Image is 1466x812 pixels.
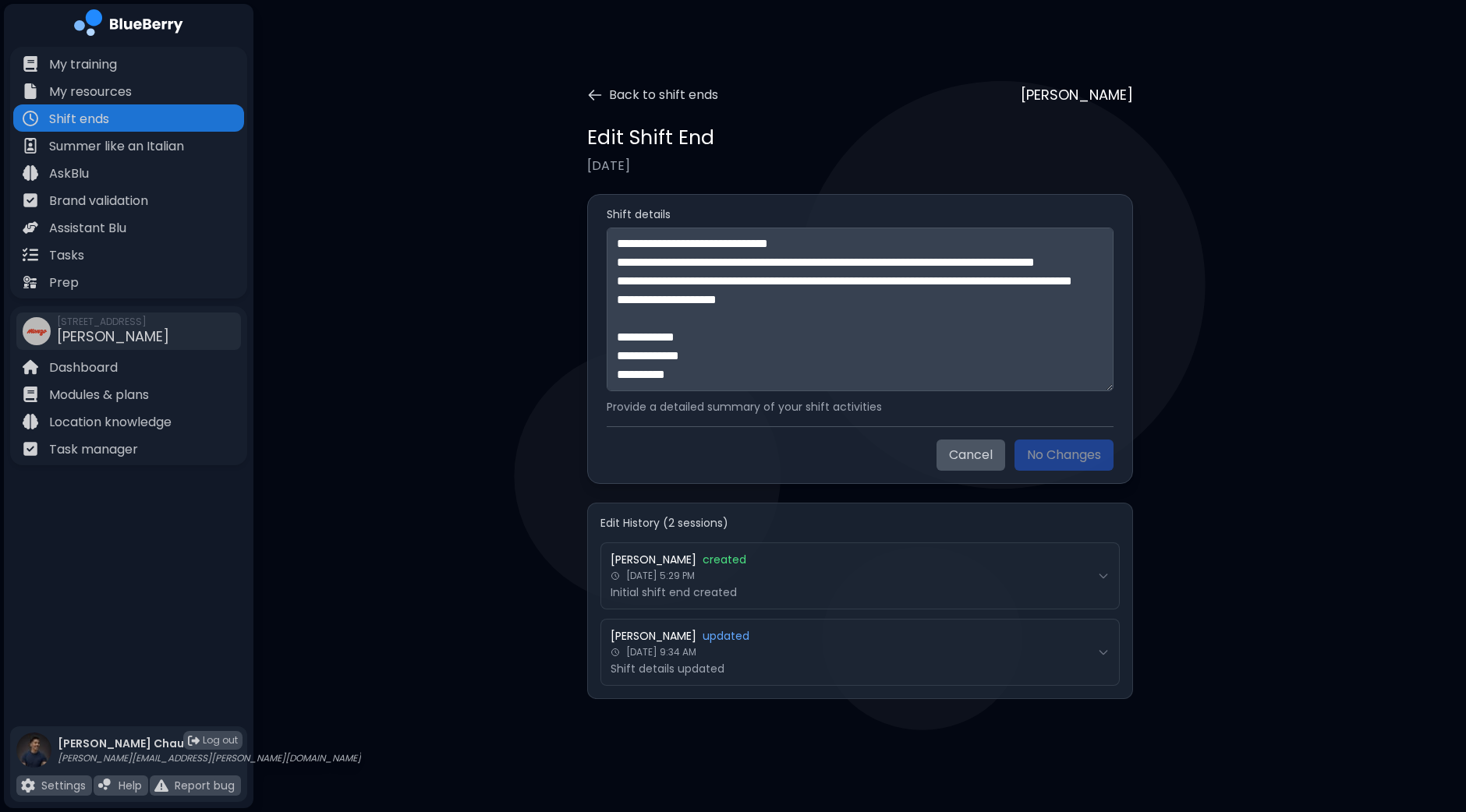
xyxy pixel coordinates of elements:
p: Task manager [49,440,138,459]
span: [PERSON_NAME] [57,327,169,346]
span: [DATE] 9:34 AM [626,646,696,658]
button: Cancel [937,440,1005,471]
h4: Edit History ( 2 sessions ) [600,516,1120,530]
img: file icon [23,441,38,457]
img: file icon [23,138,38,154]
img: file icon [23,83,38,99]
label: Shift details [607,207,1114,221]
img: file icon [23,387,38,402]
p: Summer like an Italian [49,137,184,156]
p: [PERSON_NAME] Chau [58,736,361,750]
img: file icon [154,778,168,793]
span: [PERSON_NAME] [611,629,696,643]
h1: Edit Shift End [587,125,714,150]
img: company logo [74,9,183,41]
p: AskBlu [49,164,89,183]
span: Log out [203,734,238,747]
img: file icon [23,359,38,375]
p: Provide a detailed summary of your shift activities [607,400,1114,414]
span: created [703,553,746,567]
p: My training [49,55,117,74]
span: [PERSON_NAME] [611,553,696,567]
span: [STREET_ADDRESS] [57,316,169,328]
p: Tasks [49,246,84,265]
span: updated [703,629,749,643]
img: file icon [23,274,38,290]
img: file icon [23,220,38,235]
img: file icon [23,192,38,208]
p: Brand validation [49,192,148,210]
p: Assistant Blu [49,219,126,238]
p: Shift ends [49,110,109,129]
p: Initial shift end created [611,585,1091,599]
p: Modules & plans [49,386,149,404]
p: My resources [49,83,132,101]
button: Back to shift ends [587,86,718,104]
p: Report bug [175,778,235,793]
p: Dashboard [49,358,118,377]
img: logout [188,735,200,747]
img: file icon [23,111,38,126]
p: [PERSON_NAME][EMAIL_ADDRESS][PERSON_NAME][DOMAIN_NAME] [58,752,361,764]
p: Location knowledge [49,413,172,432]
span: [DATE] 5:29 PM [626,570,695,582]
img: file icon [23,56,38,72]
img: file icon [21,778,35,793]
button: No Changes [1015,440,1114,471]
p: Prep [49,274,79,292]
img: file icon [23,165,38,181]
p: [DATE] [587,157,1133,175]
img: file icon [23,414,38,429]
p: [PERSON_NAME] [1021,84,1133,106]
img: file icon [23,247,38,263]
p: Shift details updated [611,662,1091,676]
img: file icon [98,778,112,793]
p: Settings [41,778,86,793]
img: profile photo [16,733,51,783]
p: Help [119,778,142,793]
img: company thumbnail [23,317,51,345]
